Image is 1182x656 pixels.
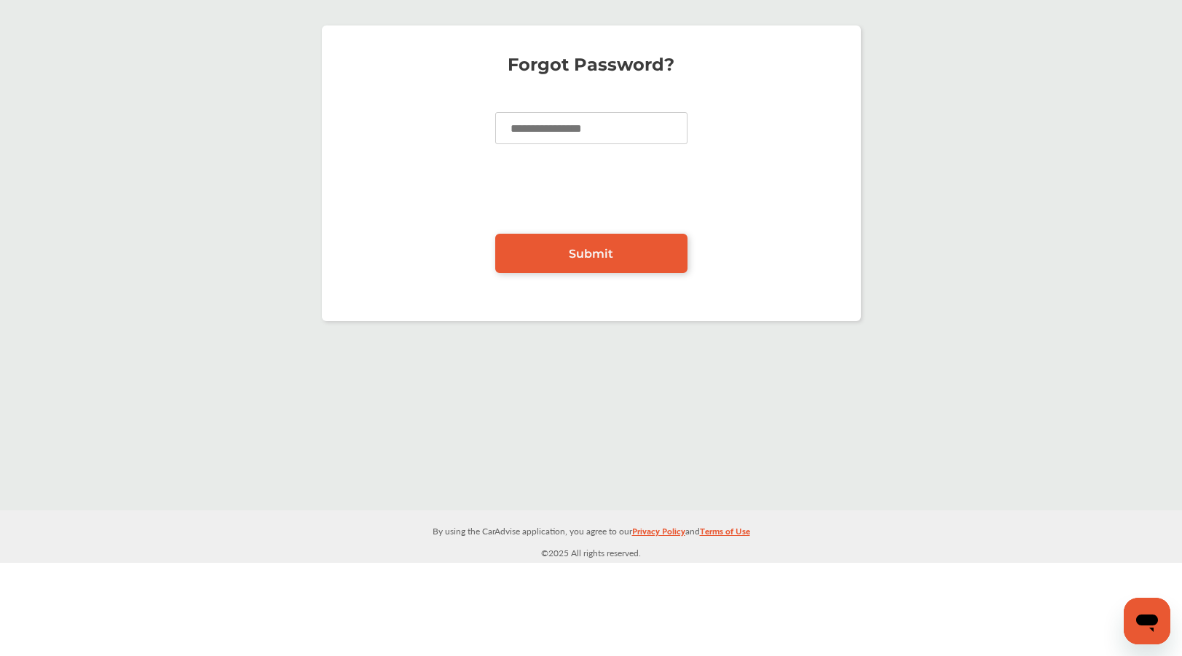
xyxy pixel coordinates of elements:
[569,247,613,261] span: Submit
[1124,598,1170,644] iframe: Button to launch messaging window
[495,234,687,273] a: Submit
[700,523,750,545] a: Terms of Use
[481,166,702,223] iframe: reCAPTCHA
[632,523,685,545] a: Privacy Policy
[336,58,846,72] p: Forgot Password?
